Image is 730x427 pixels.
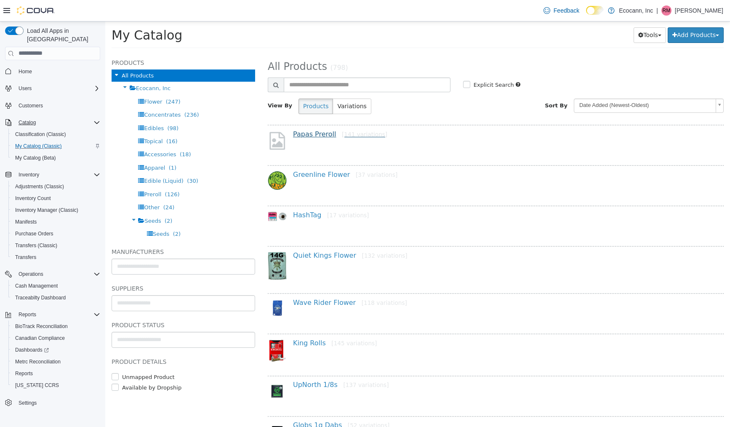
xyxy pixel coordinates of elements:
a: Dashboards [12,345,52,355]
span: My Catalog (Classic) [15,143,62,149]
span: Users [19,85,32,92]
img: Cova [17,6,55,15]
span: View By [163,81,187,87]
span: (2) [68,209,75,216]
button: Products [193,77,228,93]
span: Inventory Manager (Classic) [15,207,78,213]
span: Reports [19,311,36,318]
img: 150 [163,149,181,168]
button: Home [2,65,104,77]
span: Apparel [39,143,60,149]
span: Seeds [48,209,64,216]
h5: Product Status [6,299,150,309]
small: [17 variations] [222,190,264,197]
a: Customers [15,101,46,111]
button: Tools [528,6,561,21]
span: Home [19,68,32,75]
small: [118 variations] [256,278,302,285]
span: Operations [15,269,100,279]
button: Reports [8,368,104,379]
small: [145 variations] [226,318,272,325]
span: (247) [61,77,75,83]
button: Add Products [562,6,618,21]
button: Operations [2,268,104,280]
span: All Products [16,51,48,57]
button: Users [2,83,104,94]
span: (98) [62,104,73,110]
p: [PERSON_NAME] [675,5,723,16]
span: BioTrack Reconciliation [15,323,68,330]
span: Transfers (Classic) [15,242,57,249]
button: My Catalog (Classic) [8,140,104,152]
span: Home [15,66,100,77]
a: Transfers (Classic) [12,240,61,251]
span: Concentrates [39,90,75,96]
img: 150 [163,278,181,296]
span: Feedback [554,6,579,15]
span: My Catalog (Beta) [15,155,56,161]
span: Edibles [39,104,59,110]
a: Traceabilty Dashboard [12,293,69,303]
span: Traceabilty Dashboard [15,294,66,301]
span: My Catalog (Beta) [12,153,100,163]
button: Transfers [8,251,104,263]
span: Purchase Orders [15,230,53,237]
span: Canadian Compliance [12,333,100,343]
span: (126) [60,170,75,176]
button: Inventory [2,169,104,181]
small: [37 variations] [250,150,292,157]
span: Load All Apps in [GEOGRAPHIC_DATA] [24,27,100,43]
button: My Catalog (Beta) [8,152,104,164]
a: [US_STATE] CCRS [12,380,62,390]
span: Operations [19,271,43,278]
a: HashTag[17 variations] [188,189,264,197]
h5: Manufacturers [6,225,150,235]
span: Transfers [12,252,100,262]
span: Settings [15,397,100,408]
span: My Catalog (Classic) [12,141,100,151]
span: (18) [75,130,86,136]
a: Date Added (Newest-Oldest) [469,77,618,91]
label: Explicit Search [366,59,409,68]
span: Inventory [19,171,39,178]
span: Other [39,183,54,189]
p: Ecocann, Inc [619,5,653,16]
a: Inventory Manager (Classic) [12,205,82,215]
small: [141 variations] [237,109,282,116]
a: Papas Preroll[141 variations] [188,109,282,117]
span: Transfers [15,254,36,261]
button: [US_STATE] CCRS [8,379,104,391]
h5: Product Details [6,335,150,345]
span: Canadian Compliance [15,335,65,342]
span: (1) [64,143,71,149]
small: [132 variations] [257,231,302,238]
span: Traceabilty Dashboard [12,293,100,303]
button: Catalog [15,117,39,128]
img: 150 [163,190,181,200]
a: Settings [15,398,40,408]
span: My Catalog [6,6,77,21]
span: (236) [79,90,94,96]
span: Metrc Reconciliation [12,357,100,367]
button: Classification (Classic) [8,128,104,140]
span: Ecocann, Inc [31,64,65,70]
small: [137 variations] [238,360,283,367]
span: Edible (Liquid) [39,156,78,163]
span: Washington CCRS [12,380,100,390]
a: Feedback [540,2,583,19]
button: Users [15,83,35,93]
span: Manifests [15,219,37,225]
span: Accessories [39,130,71,136]
span: BioTrack Reconciliation [12,321,100,331]
button: Variations [227,77,266,93]
span: Seeds [39,196,56,203]
span: Reports [12,368,100,379]
a: Inventory Count [12,193,54,203]
span: Customers [15,100,100,111]
input: Dark Mode [586,6,604,15]
span: Reports [15,370,33,377]
button: Settings [2,396,104,408]
img: 150 [163,400,181,419]
span: (2) [59,196,67,203]
button: Traceabilty Dashboard [8,292,104,304]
